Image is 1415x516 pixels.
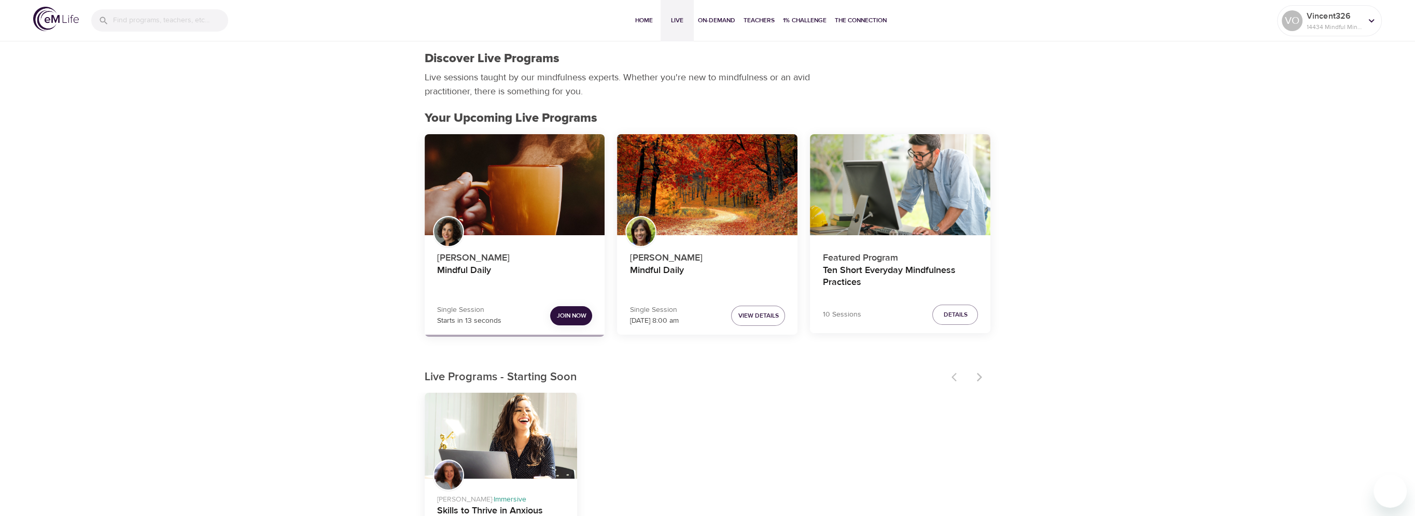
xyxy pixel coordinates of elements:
p: Live sessions taught by our mindfulness experts. Whether you're new to mindfulness or an avid pra... [425,70,814,98]
span: The Connection [835,15,887,26]
span: Teachers [744,15,775,26]
p: 10 Sessions [822,309,861,320]
p: [PERSON_NAME] [437,247,593,265]
span: View Details [738,310,778,321]
span: 1% Challenge [783,15,826,26]
h4: Ten Short Everyday Mindfulness Practices [822,265,978,290]
iframe: Button to launch messaging window [1374,475,1407,508]
button: Details [932,305,978,325]
h2: Your Upcoming Live Programs [425,111,991,126]
span: Details [943,309,967,320]
img: logo [33,7,79,31]
input: Find programs, teachers, etc... [113,9,228,32]
p: [DATE] 8:00 am [629,316,678,326]
p: Starts in 13 seconds [437,316,501,326]
p: Featured Program [822,247,978,265]
button: Ten Short Everyday Mindfulness Practices [810,134,990,236]
button: Mindful Daily [617,134,797,236]
span: On-Demand [698,15,735,26]
p: Single Session [437,305,501,316]
h4: Mindful Daily [437,265,593,290]
span: Live [665,15,690,26]
span: Join Now [556,310,586,321]
h1: Discover Live Programs [425,51,559,66]
p: Single Session [629,305,678,316]
p: [PERSON_NAME] [629,247,785,265]
button: Join Now [550,306,592,325]
p: Vincent326 [1307,10,1362,22]
button: Skills to Thrive in Anxious Times [425,393,578,479]
span: Home [632,15,656,26]
p: Live Programs - Starting Soon [425,369,945,386]
div: VO [1282,10,1302,31]
p: [PERSON_NAME] · [437,490,565,505]
h4: Mindful Daily [629,265,785,290]
button: Mindful Daily [425,134,605,236]
p: 14434 Mindful Minutes [1307,22,1362,32]
span: Immersive [494,495,526,504]
button: View Details [731,306,785,326]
